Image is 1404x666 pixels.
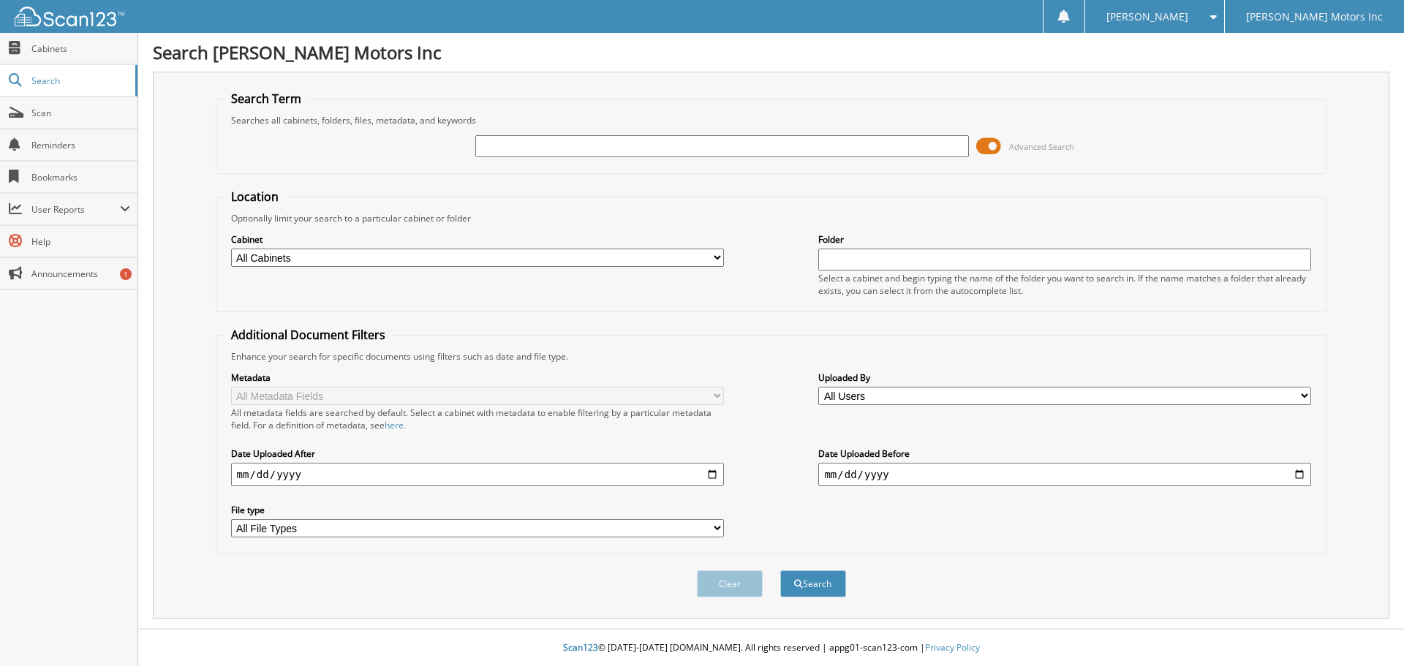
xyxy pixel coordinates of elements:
label: Metadata [231,371,724,384]
label: Folder [818,233,1311,246]
label: File type [231,504,724,516]
a: Privacy Policy [925,641,980,654]
div: © [DATE]-[DATE] [DOMAIN_NAME]. All rights reserved | appg01-scan123-com | [138,630,1404,666]
span: Help [31,235,130,248]
button: Search [780,570,846,597]
span: Scan123 [563,641,598,654]
div: Select a cabinet and begin typing the name of the folder you want to search in. If the name match... [818,272,1311,297]
span: Cabinets [31,42,130,55]
legend: Search Term [224,91,309,107]
label: Date Uploaded Before [818,447,1311,460]
div: Enhance your search for specific documents using filters such as date and file type. [224,350,1319,363]
span: Reminders [31,139,130,151]
span: Bookmarks [31,171,130,183]
legend: Location [224,189,286,205]
span: [PERSON_NAME] [1106,12,1188,21]
button: Clear [697,570,763,597]
label: Date Uploaded After [231,447,724,460]
legend: Additional Document Filters [224,327,393,343]
h1: Search [PERSON_NAME] Motors Inc [153,40,1389,64]
span: User Reports [31,203,120,216]
span: Announcements [31,268,130,280]
label: Cabinet [231,233,724,246]
img: scan123-logo-white.svg [15,7,124,26]
span: Scan [31,107,130,119]
div: All metadata fields are searched by default. Select a cabinet with metadata to enable filtering b... [231,406,724,431]
input: start [231,463,724,486]
span: Search [31,75,128,87]
label: Uploaded By [818,371,1311,384]
span: Advanced Search [1009,141,1074,152]
div: Searches all cabinets, folders, files, metadata, and keywords [224,114,1319,126]
div: Optionally limit your search to a particular cabinet or folder [224,212,1319,224]
input: end [818,463,1311,486]
a: here [385,419,404,431]
div: 1 [120,268,132,280]
span: [PERSON_NAME] Motors Inc [1246,12,1383,21]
